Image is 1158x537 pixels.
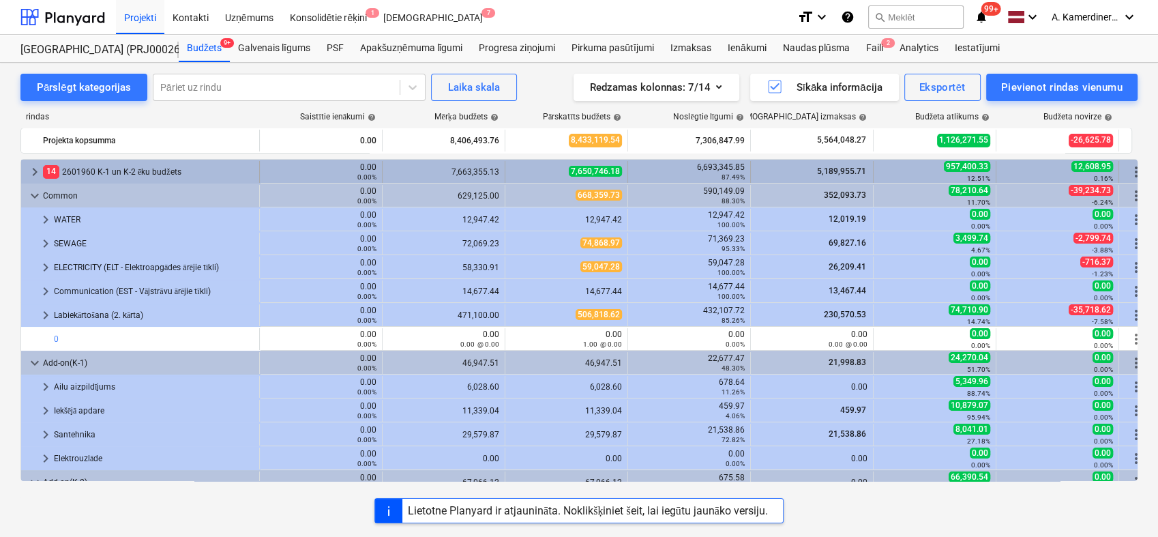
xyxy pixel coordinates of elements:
[1093,448,1113,459] span: 0.00
[54,209,254,231] div: WATER
[431,74,517,101] button: Laika skala
[388,330,499,349] div: 0.00
[27,474,43,491] span: keyboard_arrow_down
[827,238,867,248] span: 69,827.16
[357,460,376,467] small: 0.00%
[1071,161,1113,172] span: 12,608.95
[822,190,867,200] span: 352,093.73
[822,310,867,319] span: 230,570.53
[265,130,376,151] div: 0.00
[827,286,867,295] span: 13,467.44
[975,9,988,25] i: notifications
[563,35,662,62] a: Pirkuma pasūtījumi
[265,330,376,349] div: 0.00
[967,366,990,373] small: 51.70%
[300,112,376,122] div: Saistītie ienākumi
[634,401,745,420] div: 459.97
[971,270,990,278] small: 0.00%
[43,161,254,183] div: 2601960 K-1 un K-2 ēku budžets
[971,294,990,302] small: 0.00%
[352,35,471,62] a: Apakšuzņēmuma līgumi
[891,35,946,62] a: Analytics
[949,185,990,196] span: 78,210.64
[471,35,563,62] div: Progresa ziņojumi
[1128,283,1144,300] span: Vairāk darbību
[1001,78,1123,96] div: Pievienot rindas vienumu
[610,113,621,121] span: help
[569,134,622,147] span: 8,433,119.54
[20,74,147,101] button: Pārslēgt kategorijas
[388,478,499,487] div: 67,066.12
[38,379,54,395] span: keyboard_arrow_right
[970,209,990,220] span: 0.00
[775,35,858,62] a: Naudas plūsma
[919,78,966,96] div: Eksportēt
[38,283,54,300] span: keyboard_arrow_right
[388,191,499,201] div: 629,125.00
[357,197,376,205] small: 0.00%
[1128,212,1144,228] span: Vairāk darbību
[1073,233,1113,244] span: -2,799.74
[357,436,376,444] small: 0.00%
[827,262,867,272] span: 26,209.41
[944,161,990,172] span: 957,400.33
[722,317,745,324] small: 85.26%
[634,353,745,373] div: 22,677.47
[717,293,745,300] small: 100.00%
[915,112,990,122] div: Budžeta atlikums
[357,340,376,348] small: 0.00%
[265,425,376,444] div: 0.00
[662,35,719,62] div: Izmaksas
[576,190,622,201] span: 668,359.73
[1093,376,1113,387] span: 0.00
[1094,366,1113,373] small: 0.00%
[54,280,254,302] div: Communication (EST - Vājstrāvu ārējie tīkli)
[38,212,54,228] span: keyboard_arrow_right
[1080,257,1113,267] span: -716.37
[265,282,376,301] div: 0.00
[357,317,376,324] small: 0.00%
[726,412,745,420] small: 4.06%
[953,376,990,387] span: 5,349.96
[265,449,376,468] div: 0.00
[27,164,43,180] span: keyboard_arrow_right
[179,35,230,62] a: Budžets9+
[265,377,376,396] div: 0.00
[388,406,499,416] div: 11,339.04
[722,197,745,205] small: 88.30%
[357,245,376,252] small: 0.00%
[54,376,254,398] div: Ailu aizpildījums
[265,234,376,253] div: 0.00
[448,78,500,96] div: Laika skala
[357,364,376,372] small: 0.00%
[1128,403,1144,419] span: Vairāk darbību
[357,221,376,229] small: 0.00%
[38,450,54,467] span: keyboard_arrow_right
[54,424,254,446] div: Santehnika
[388,382,499,392] div: 6,028.60
[1121,9,1138,25] i: keyboard_arrow_down
[634,234,745,253] div: 71,369.23
[408,504,768,517] div: Lietotne Planyard ir atjaunināta. Noklikšķiniet šeit, lai iegūtu jaunāko versiju.
[1094,294,1113,302] small: 0.00%
[1128,259,1144,276] span: Vairāk darbību
[874,12,885,23] span: search
[967,437,990,445] small: 27.18%
[756,330,867,349] div: 0.00
[1094,175,1113,182] small: 0.16%
[318,35,352,62] a: PSF
[719,35,775,62] a: Ienākumi
[726,340,745,348] small: 0.00%
[1093,352,1113,363] span: 0.00
[583,340,622,348] small: 1.00 @ 0.00
[511,358,622,368] div: 46,947.51
[54,448,254,469] div: Elektrouzlāde
[722,388,745,396] small: 11.26%
[20,112,259,122] div: rindas
[357,173,376,181] small: 0.00%
[388,215,499,224] div: 12,947.42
